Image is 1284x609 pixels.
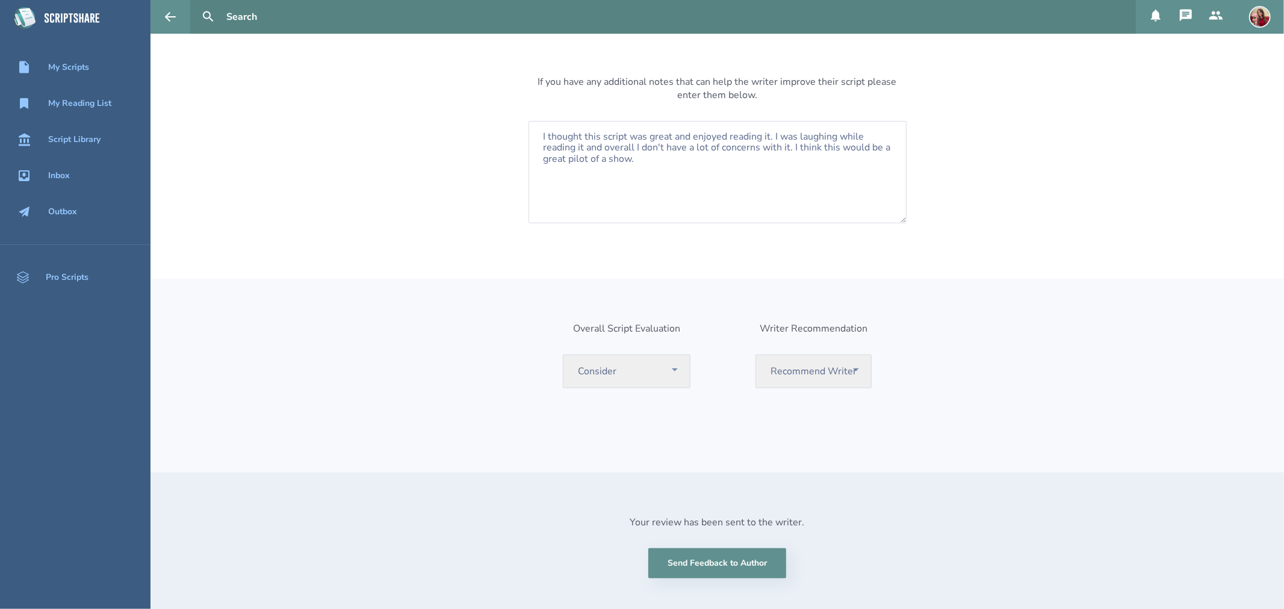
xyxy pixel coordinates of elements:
img: user_1757479389-crop.jpg [1249,6,1271,28]
div: Your review has been sent to the writer. [630,516,805,529]
div: Writer Recommendation [760,322,867,335]
div: Overall Script Evaluation [573,322,680,335]
textarea: I thought this script was great and enjoyed reading it. I was laughing while reading it and overa... [529,121,907,223]
div: Pro Scripts [46,273,88,282]
div: My Reading List [48,99,111,108]
div: Inbox [48,171,70,181]
button: Send Feedback to Author [648,548,786,578]
div: If you have any additional notes that can help the writer improve their script please enter them ... [537,75,898,102]
div: Outbox [48,207,77,217]
div: My Scripts [48,63,89,72]
div: Script Library [48,135,101,144]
